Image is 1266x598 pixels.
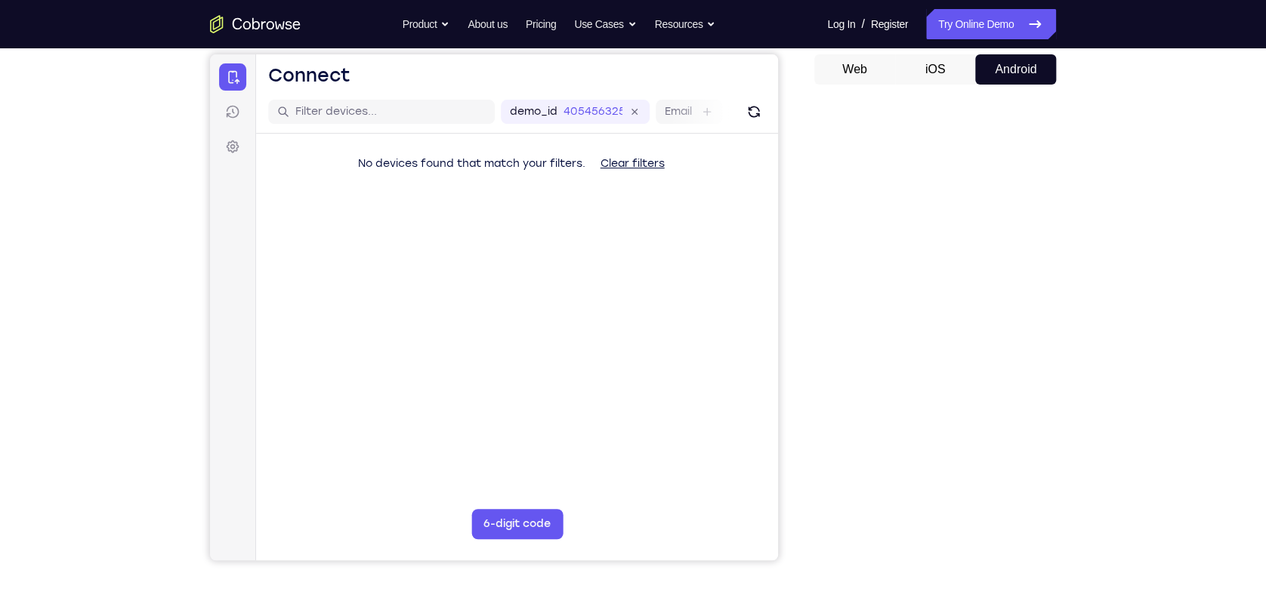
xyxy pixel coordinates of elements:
span: No devices found that match your filters. [148,103,375,116]
a: Go to the home page [210,15,301,33]
a: About us [468,9,507,39]
iframe: Agent [210,54,778,560]
button: Product [403,9,450,39]
a: Try Online Demo [926,9,1056,39]
a: Log In [827,9,855,39]
button: Use Cases [574,9,636,39]
span: / [861,15,864,33]
a: Register [871,9,908,39]
button: Web [814,54,895,85]
button: Android [975,54,1056,85]
a: Pricing [526,9,556,39]
button: 6-digit code [261,455,353,485]
button: iOS [895,54,976,85]
button: Clear filters [378,94,467,125]
button: Resources [655,9,716,39]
